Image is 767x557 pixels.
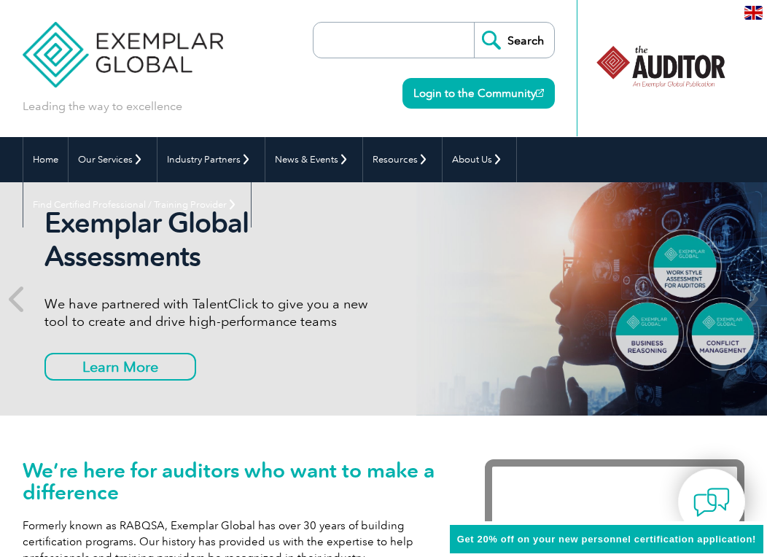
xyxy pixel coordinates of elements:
a: Learn More [44,353,196,381]
a: Home [23,137,68,182]
h1: We’re here for auditors who want to make a difference [23,459,441,503]
a: Login to the Community [402,78,555,109]
a: Our Services [69,137,157,182]
img: open_square.png [536,89,544,97]
a: About Us [443,137,516,182]
img: contact-chat.png [693,484,730,521]
input: Search [474,23,554,58]
p: We have partnered with TalentClick to give you a new tool to create and drive high-performance teams [44,295,383,330]
h2: Exemplar Global Assessments [44,206,383,273]
img: en [744,6,763,20]
a: Find Certified Professional / Training Provider [23,182,251,227]
a: Industry Partners [157,137,265,182]
a: News & Events [265,137,362,182]
a: Resources [363,137,442,182]
p: Leading the way to excellence [23,98,182,114]
span: Get 20% off on your new personnel certification application! [457,534,756,545]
